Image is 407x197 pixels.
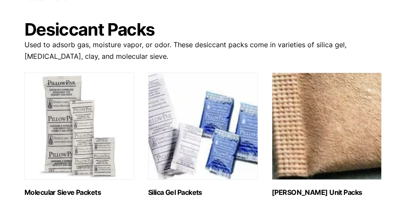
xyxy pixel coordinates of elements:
a: Visit product category Clay Kraft Unit Packs [272,73,382,197]
h2: Molecular Sieve Packets [24,188,134,197]
img: Clay Kraft Unit Packs [272,73,382,180]
h1: Desiccant Packs [24,20,383,39]
a: Visit product category Silica Gel Packets [148,73,258,197]
img: Silica Gel Packets [148,73,258,180]
h2: [PERSON_NAME] Unit Packs [272,188,382,197]
h2: Silica Gel Packets [148,188,258,197]
img: Molecular Sieve Packets [24,73,134,180]
a: Visit product category Molecular Sieve Packets [24,73,134,197]
p: Used to adsorb gas, moisture vapor, or odor. These desiccant packs come in varieties of silica ge... [24,39,383,62]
